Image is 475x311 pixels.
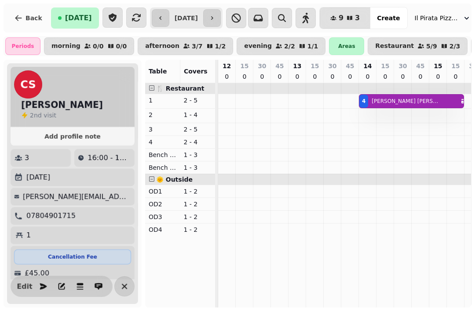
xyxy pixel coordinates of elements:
[244,43,272,50] p: evening
[372,98,439,105] p: [PERSON_NAME] [PERSON_NAME]
[5,37,40,55] div: Periods
[339,15,343,22] span: 9
[149,200,177,209] p: OD2
[417,72,424,81] p: 0
[183,125,212,134] p: 2 - 5
[223,62,231,70] p: 12
[293,62,301,70] p: 13
[362,98,365,105] div: 4
[311,62,319,70] p: 15
[192,43,203,49] p: 3 / 7
[451,62,460,70] p: 15
[149,163,177,172] p: Bench Right
[149,68,167,75] span: Table
[183,187,212,196] p: 1 - 2
[34,112,44,119] span: nd
[320,7,370,29] button: 93
[149,125,177,134] p: 3
[398,62,407,70] p: 30
[183,96,212,105] p: 2 - 5
[347,72,354,81] p: 0
[21,99,103,111] h2: [PERSON_NAME]
[21,133,124,139] span: Add profile note
[14,131,131,142] button: Add profile note
[452,72,459,81] p: 0
[183,110,212,119] p: 1 - 4
[19,283,30,290] span: Edit
[426,43,437,49] p: 5 / 9
[381,62,389,70] p: 15
[156,176,193,183] span: 🌞 Outside
[149,96,177,105] p: 1
[149,212,177,221] p: OD3
[183,200,212,209] p: 1 - 2
[241,72,248,81] p: 0
[30,112,34,119] span: 2
[44,37,134,55] button: morning0/00/0
[14,249,131,264] div: Cancellation Fee
[184,68,208,75] span: Covers
[294,72,301,81] p: 0
[145,43,179,50] p: afternoon
[183,163,212,172] p: 1 - 3
[375,43,414,50] p: Restaurant
[399,72,406,81] p: 0
[276,72,283,81] p: 0
[183,212,212,221] p: 1 - 2
[149,187,177,196] p: OD1
[51,43,80,50] p: morning
[149,138,177,146] p: 4
[149,110,177,119] p: 2
[377,15,400,21] span: Create
[16,278,33,295] button: Edit
[415,14,459,22] span: Il Pirata Pizzata
[183,225,212,234] p: 1 - 2
[20,79,36,90] span: CS
[346,62,354,70] p: 45
[88,153,131,163] p: 16:00 - 18:00
[275,62,284,70] p: 45
[364,72,371,81] p: 0
[355,15,360,22] span: 3
[116,43,127,49] p: 0 / 0
[51,7,99,29] button: [DATE]
[26,172,50,183] p: [DATE]
[65,15,92,22] span: [DATE]
[259,72,266,81] p: 0
[435,72,442,81] p: 0
[156,85,205,92] span: 🍴 Restaurant
[149,150,177,159] p: Bench Left
[382,72,389,81] p: 0
[23,191,131,202] p: [PERSON_NAME][EMAIL_ADDRESS][DOMAIN_NAME]
[25,153,29,163] p: 3
[449,43,460,49] p: 2 / 3
[434,62,442,70] p: 15
[138,37,233,55] button: afternoon3/71/2
[93,43,104,49] p: 0 / 0
[215,43,226,49] p: 1 / 2
[25,268,49,278] p: £45.00
[329,72,336,81] p: 0
[26,15,42,21] span: Back
[370,7,407,29] button: Create
[26,211,76,221] p: 07804901715
[26,230,31,241] p: 1
[183,138,212,146] p: 2 - 4
[30,111,56,120] p: visit
[183,150,212,159] p: 1 - 3
[368,37,468,55] button: Restaurant5/92/3
[363,62,372,70] p: 14
[149,225,177,234] p: OD4
[284,43,295,49] p: 2 / 2
[258,62,266,70] p: 30
[7,7,49,29] button: Back
[240,62,248,70] p: 15
[329,37,364,55] div: Areas
[237,37,325,55] button: evening2/21/1
[328,62,336,70] p: 30
[311,72,318,81] p: 0
[307,43,318,49] p: 1 / 1
[416,62,424,70] p: 45
[223,72,230,81] p: 0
